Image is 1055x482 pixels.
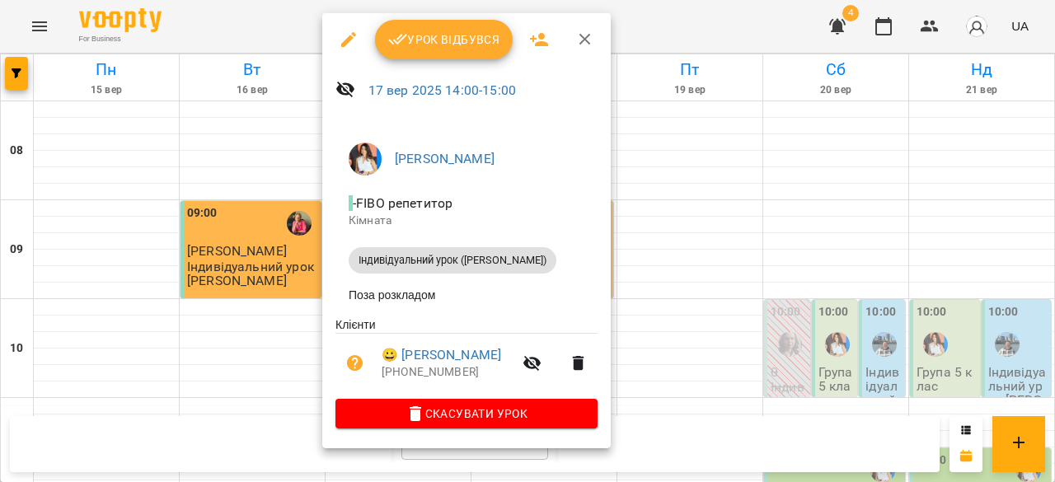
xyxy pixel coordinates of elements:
button: Урок відбувся [375,20,513,59]
button: Візит ще не сплачено. Додати оплату? [335,344,375,383]
p: [PHONE_NUMBER] [382,364,513,381]
span: - FIBO репетитор [349,195,456,211]
a: 😀 [PERSON_NAME] [382,345,501,365]
span: Індивідуальний урок ([PERSON_NAME]) [349,253,556,268]
p: Кімната [349,213,584,229]
img: 127a7c24bdee6e6e82ce5a7f3fddabc0.jpg [349,143,382,175]
a: [PERSON_NAME] [395,151,495,166]
a: 17 вер 2025 14:00-15:00 [368,82,516,98]
ul: Клієнти [335,316,598,399]
li: Поза розкладом [335,280,598,310]
span: Урок відбувся [388,30,500,49]
button: Скасувати Урок [335,399,598,428]
span: Скасувати Урок [349,404,584,424]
